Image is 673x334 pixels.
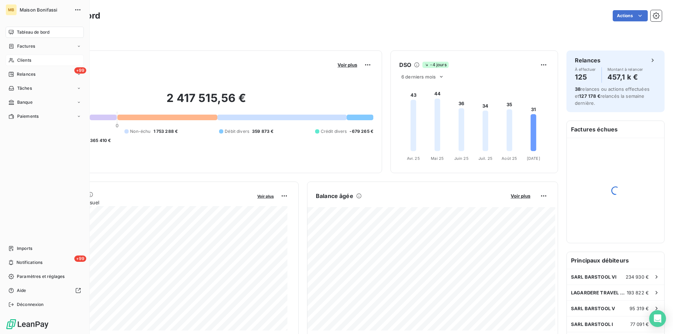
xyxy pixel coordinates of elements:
[579,93,600,99] span: 127 178 €
[6,285,84,296] a: Aide
[478,156,492,161] tspan: Juil. 25
[16,259,42,266] span: Notifications
[649,310,666,327] div: Open Intercom Messenger
[316,192,353,200] h6: Balance âgée
[40,91,373,112] h2: 2 417 515,56 €
[401,74,436,80] span: 6 derniers mois
[17,245,32,252] span: Imports
[511,193,530,199] span: Voir plus
[20,7,70,13] span: Maison Bonifassi
[335,62,359,68] button: Voir plus
[154,128,178,135] span: 1 753 288 €
[6,4,17,15] div: MB
[575,67,596,71] span: À effectuer
[40,199,252,206] span: Chiffre d'affaires mensuel
[6,319,49,330] img: Logo LeanPay
[567,252,664,269] h6: Principaux débiteurs
[613,10,648,21] button: Actions
[17,43,35,49] span: Factures
[626,274,649,280] span: 234 930 €
[17,85,32,91] span: Tâches
[257,194,274,199] span: Voir plus
[571,306,615,311] span: SARL BARSTOOL V
[502,156,517,161] tspan: Août 25
[575,71,596,83] h4: 125
[17,99,33,105] span: Banque
[74,67,86,74] span: +99
[399,61,411,69] h6: DSO
[575,86,650,106] span: relances ou actions effectuées et relancés la semaine dernière.
[17,287,26,294] span: Aide
[630,321,649,327] span: 77 091 €
[422,62,448,68] span: -4 jours
[17,29,49,35] span: Tableau de bord
[567,121,664,138] h6: Factures échues
[17,71,35,77] span: Relances
[454,156,469,161] tspan: Juin 25
[571,290,627,295] span: LAGARDERE TRAVEL RETAIL [GEOGRAPHIC_DATA]
[509,193,532,199] button: Voir plus
[627,290,649,295] span: 193 822 €
[252,128,273,135] span: 359 873 €
[17,273,64,280] span: Paramètres et réglages
[575,86,580,92] span: 38
[255,193,276,199] button: Voir plus
[74,255,86,262] span: +99
[17,301,44,308] span: Déconnexion
[407,156,420,161] tspan: Avr. 25
[431,156,444,161] tspan: Mai 25
[88,137,111,144] span: -365 410 €
[225,128,249,135] span: Débit divers
[607,67,643,71] span: Montant à relancer
[17,113,39,120] span: Paiements
[349,128,373,135] span: -679 265 €
[607,71,643,83] h4: 457,1 k €
[527,156,540,161] tspan: [DATE]
[17,57,31,63] span: Clients
[130,128,150,135] span: Non-échu
[116,123,118,128] span: 0
[630,306,649,311] span: 95 319 €
[571,274,617,280] span: SARL BARSTOOL VI
[575,56,600,64] h6: Relances
[338,62,357,68] span: Voir plus
[321,128,347,135] span: Crédit divers
[571,321,613,327] span: SARL BARSTOOL I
